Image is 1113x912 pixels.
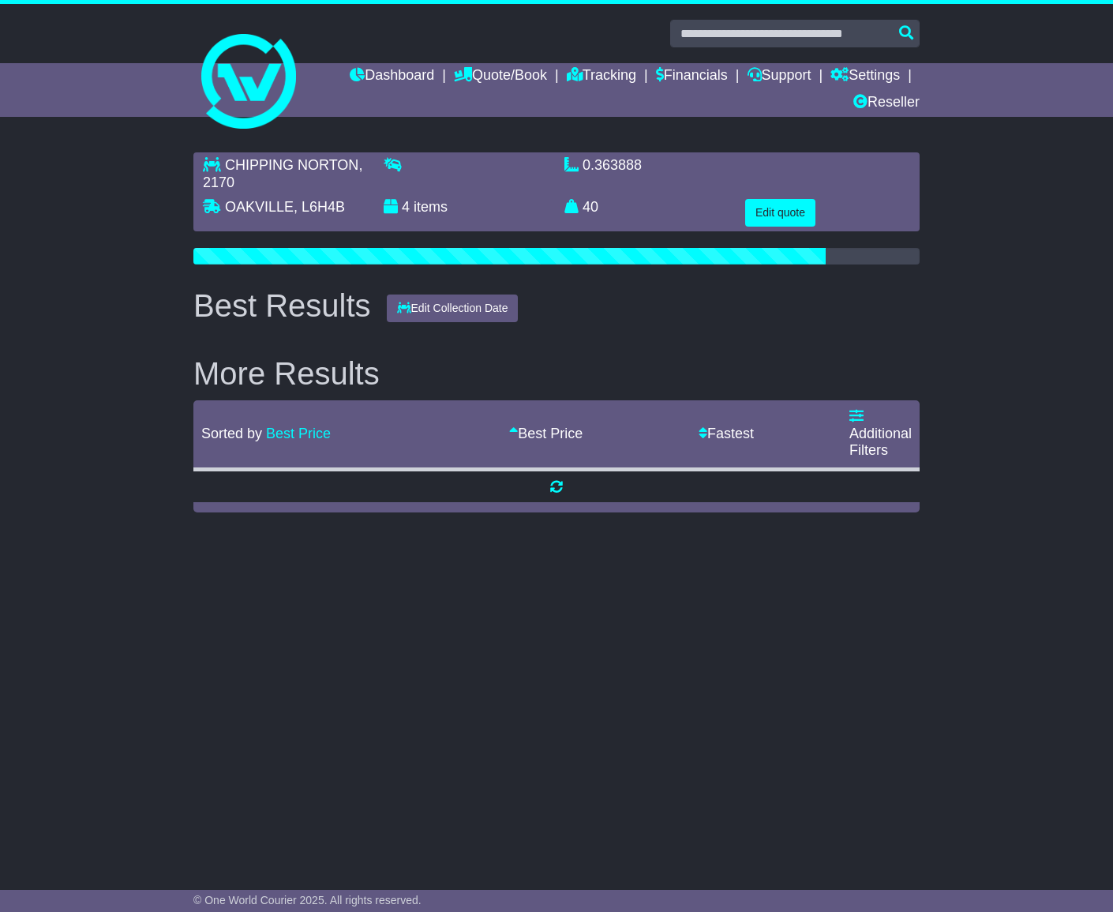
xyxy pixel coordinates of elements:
a: Fastest [699,426,754,441]
a: Tracking [567,63,636,90]
span: 0.363888 [583,157,642,173]
a: Additional Filters [849,408,912,458]
button: Edit quote [745,199,815,227]
a: Quote/Book [454,63,547,90]
span: , L6H4B [294,199,345,215]
div: Best Results [185,288,379,323]
a: Best Price [509,426,583,441]
a: Best Price [266,426,331,441]
h2: More Results [193,356,920,391]
a: Support [748,63,811,90]
span: 40 [583,199,598,215]
span: © One World Courier 2025. All rights reserved. [193,894,422,906]
button: Edit Collection Date [387,295,519,322]
a: Reseller [853,90,920,117]
span: CHIPPING NORTON [225,157,358,173]
span: items [414,199,448,215]
a: Dashboard [350,63,434,90]
span: 4 [402,199,410,215]
a: Financials [656,63,728,90]
span: , 2170 [203,157,362,190]
a: Settings [830,63,900,90]
span: Sorted by [201,426,262,441]
span: OAKVILLE [225,199,294,215]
